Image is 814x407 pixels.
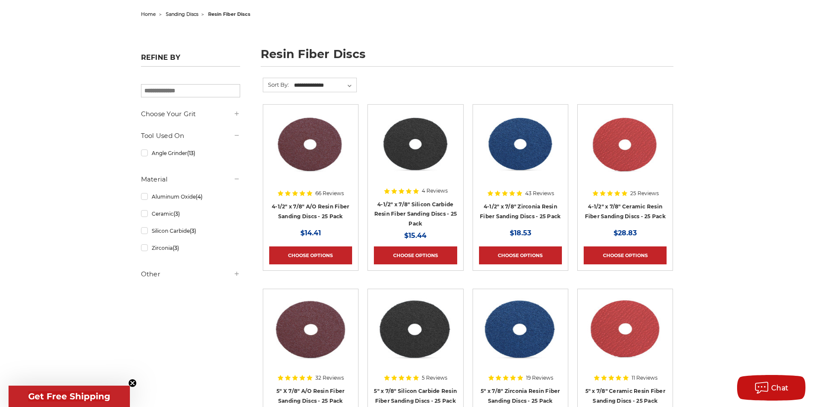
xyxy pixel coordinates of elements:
[404,231,426,240] span: $15.44
[300,229,321,237] span: $14.41
[479,295,562,404] a: 5 inch zirc resin fiber disc
[141,146,240,161] a: Angle Grinder
[141,174,240,184] h5: Material
[263,78,289,91] label: Sort By:
[374,295,457,363] img: 5 Inch Silicon Carbide Resin Fiber Disc
[479,295,562,363] img: 5 inch zirc resin fiber disc
[141,109,240,119] h5: Choose Your Grit
[141,53,240,67] h5: Refine by
[187,150,195,156] span: (13)
[479,111,562,220] a: 4-1/2" zirc resin fiber disc
[479,111,562,179] img: 4-1/2" zirc resin fiber disc
[269,246,352,264] a: Choose Options
[374,246,457,264] a: Choose Options
[510,229,531,237] span: $18.53
[584,246,667,264] a: Choose Options
[293,79,356,92] select: Sort By:
[208,11,250,17] span: resin fiber discs
[166,11,198,17] a: sanding discs
[190,228,196,234] span: (3)
[374,295,457,404] a: 5 Inch Silicon Carbide Resin Fiber Disc
[196,193,203,200] span: (4)
[771,384,789,392] span: Chat
[128,379,137,387] button: Close teaser
[173,245,179,251] span: (3)
[374,111,457,179] img: 4.5 Inch Silicon Carbide Resin Fiber Discs
[141,240,240,255] a: Zirconia
[584,111,667,179] img: 4-1/2" ceramic resin fiber disc
[269,295,352,404] a: 5 inch aluminum oxide resin fiber disc
[479,246,562,264] a: Choose Options
[141,206,240,221] a: Ceramic
[269,111,352,220] a: 4.5 inch resin fiber disc
[141,131,240,141] h5: Tool Used On
[584,111,667,220] a: 4-1/2" ceramic resin fiber disc
[269,295,352,363] img: 5 inch aluminum oxide resin fiber disc
[141,269,240,279] h5: Other
[584,295,667,363] img: 5" x 7/8" Ceramic Resin Fibre Disc
[374,201,457,227] a: 4-1/2" x 7/8" Silicon Carbide Resin Fiber Sanding Discs - 25 Pack
[28,391,110,401] span: Get Free Shipping
[584,295,667,404] a: 5" x 7/8" Ceramic Resin Fibre Disc
[614,229,637,237] span: $28.83
[9,386,130,407] div: Get Free ShippingClose teaser
[141,223,240,238] a: Silicon Carbide
[261,48,673,67] h1: resin fiber discs
[141,11,156,17] a: home
[269,111,352,179] img: 4.5 inch resin fiber disc
[737,375,805,401] button: Chat
[173,211,180,217] span: (3)
[141,189,240,204] a: Aluminum Oxide
[374,111,457,220] a: 4.5 Inch Silicon Carbide Resin Fiber Discs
